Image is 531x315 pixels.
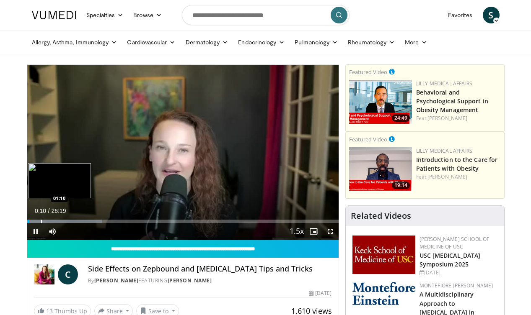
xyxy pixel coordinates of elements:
button: Fullscreen [322,223,339,240]
small: Featured Video [349,136,387,143]
a: C [58,264,78,284]
button: Playback Rate [288,223,305,240]
a: 19:14 [349,147,412,191]
button: Pause [27,223,44,240]
button: Mute [44,223,61,240]
a: [PERSON_NAME] [427,173,467,180]
input: Search topics, interventions [182,5,350,25]
small: Featured Video [349,68,387,76]
h4: Related Videos [351,211,411,221]
a: Endocrinology [233,34,290,51]
a: Lilly Medical Affairs [416,147,473,154]
span: 0:10 [35,207,46,214]
img: VuMedi Logo [32,11,76,19]
img: Dr. Carolynn Francavilla [34,264,54,284]
a: 24:49 [349,80,412,124]
a: Cardiovascular [122,34,180,51]
div: [DATE] [309,289,332,297]
a: Allergy, Asthma, Immunology [27,34,122,51]
img: acc2e291-ced4-4dd5-b17b-d06994da28f3.png.150x105_q85_crop-smart_upscale.png [349,147,412,191]
div: Progress Bar [27,220,339,223]
img: ba3304f6-7838-4e41-9c0f-2e31ebde6754.png.150x105_q85_crop-smart_upscale.png [349,80,412,124]
span: 24:49 [392,114,410,122]
img: b0142b4c-93a1-4b58-8f91-5265c282693c.png.150x105_q85_autocrop_double_scale_upscale_version-0.2.png [352,282,415,305]
a: [PERSON_NAME] [168,277,212,284]
a: Pulmonology [290,34,343,51]
span: 19:14 [392,182,410,189]
span: 13 [46,307,53,315]
a: Favorites [443,7,478,23]
a: Introduction to the Care for Patients with Obesity [416,156,498,172]
div: Feat. [416,115,501,122]
h4: Side Effects on Zepbound and [MEDICAL_DATA] Tips and Tricks [88,264,332,274]
a: Specialties [81,7,129,23]
button: Enable picture-in-picture mode [305,223,322,240]
a: Behavioral and Psychological Support in Obesity Management [416,88,488,114]
a: [PERSON_NAME] School of Medicine of USC [420,236,490,250]
a: USC [MEDICAL_DATA] Symposium 2025 [420,251,481,268]
a: [PERSON_NAME] [427,115,467,122]
img: 7b941f1f-d101-407a-8bfa-07bd47db01ba.png.150x105_q85_autocrop_double_scale_upscale_version-0.2.jpg [352,236,415,274]
a: Rheumatology [343,34,400,51]
a: Montefiore [PERSON_NAME] [420,282,493,289]
img: image.jpeg [28,163,91,198]
a: Lilly Medical Affairs [416,80,473,87]
span: 26:19 [51,207,66,214]
div: By FEATURING [88,277,332,284]
a: Browse [128,7,167,23]
a: More [400,34,432,51]
a: [PERSON_NAME] [94,277,139,284]
div: [DATE] [420,269,497,277]
a: Dermatology [181,34,233,51]
span: / [48,207,50,214]
div: Feat. [416,173,501,181]
video-js: Video Player [27,65,339,240]
a: S [483,7,500,23]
